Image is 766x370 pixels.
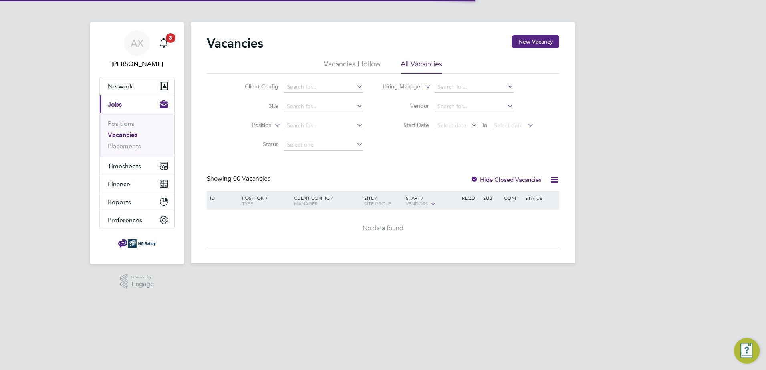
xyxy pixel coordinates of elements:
span: 00 Vacancies [233,175,270,183]
div: Site / [362,191,404,210]
span: Jobs [108,101,122,108]
button: Reports [100,193,174,211]
span: Site Group [364,200,391,207]
a: AX[PERSON_NAME] [99,30,175,69]
input: Search for... [284,120,363,131]
span: 3 [166,33,175,43]
input: Select one [284,139,363,151]
li: Vacancies I follow [324,59,381,74]
div: Sub [481,191,502,205]
span: Angela Xiberras [99,59,175,69]
span: To [479,120,490,130]
h2: Vacancies [207,35,263,51]
label: Hide Closed Vacancies [470,176,542,183]
button: New Vacancy [512,35,559,48]
div: Conf [502,191,523,205]
span: Engage [131,281,154,288]
span: Manager [294,200,318,207]
span: Vendors [406,200,428,207]
span: Timesheets [108,162,141,170]
label: Vendor [383,102,429,109]
span: Type [242,200,253,207]
a: Go to home page [99,237,175,250]
label: Site [232,102,278,109]
span: Select date [437,122,466,129]
input: Search for... [284,82,363,93]
input: Search for... [435,101,514,112]
span: Network [108,82,133,90]
img: ngbailey-logo-retina.png [118,237,156,250]
div: Client Config / [292,191,362,210]
button: Preferences [100,211,174,229]
a: Powered byEngage [120,274,154,289]
span: Powered by [131,274,154,281]
span: Select date [494,122,523,129]
label: Status [232,141,278,148]
div: Position / [236,191,292,210]
a: Positions [108,120,134,127]
span: Preferences [108,216,142,224]
span: Finance [108,180,130,188]
input: Search for... [284,101,363,112]
div: Status [523,191,558,205]
button: Timesheets [100,157,174,175]
span: Reports [108,198,131,206]
label: Start Date [383,121,429,129]
div: ID [208,191,236,205]
div: Jobs [100,113,174,157]
li: All Vacancies [401,59,442,74]
button: Engage Resource Center [734,338,760,364]
a: Placements [108,142,141,150]
button: Finance [100,175,174,193]
div: Showing [207,175,272,183]
label: Hiring Manager [376,83,422,91]
a: Vacancies [108,131,137,139]
a: 3 [156,30,172,56]
input: Search for... [435,82,514,93]
button: Jobs [100,95,174,113]
div: No data found [208,224,558,233]
span: AX [131,38,144,48]
label: Position [226,121,272,129]
div: Reqd [460,191,481,205]
div: Start / [404,191,460,211]
nav: Main navigation [90,22,184,264]
label: Client Config [232,83,278,90]
button: Network [100,77,174,95]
